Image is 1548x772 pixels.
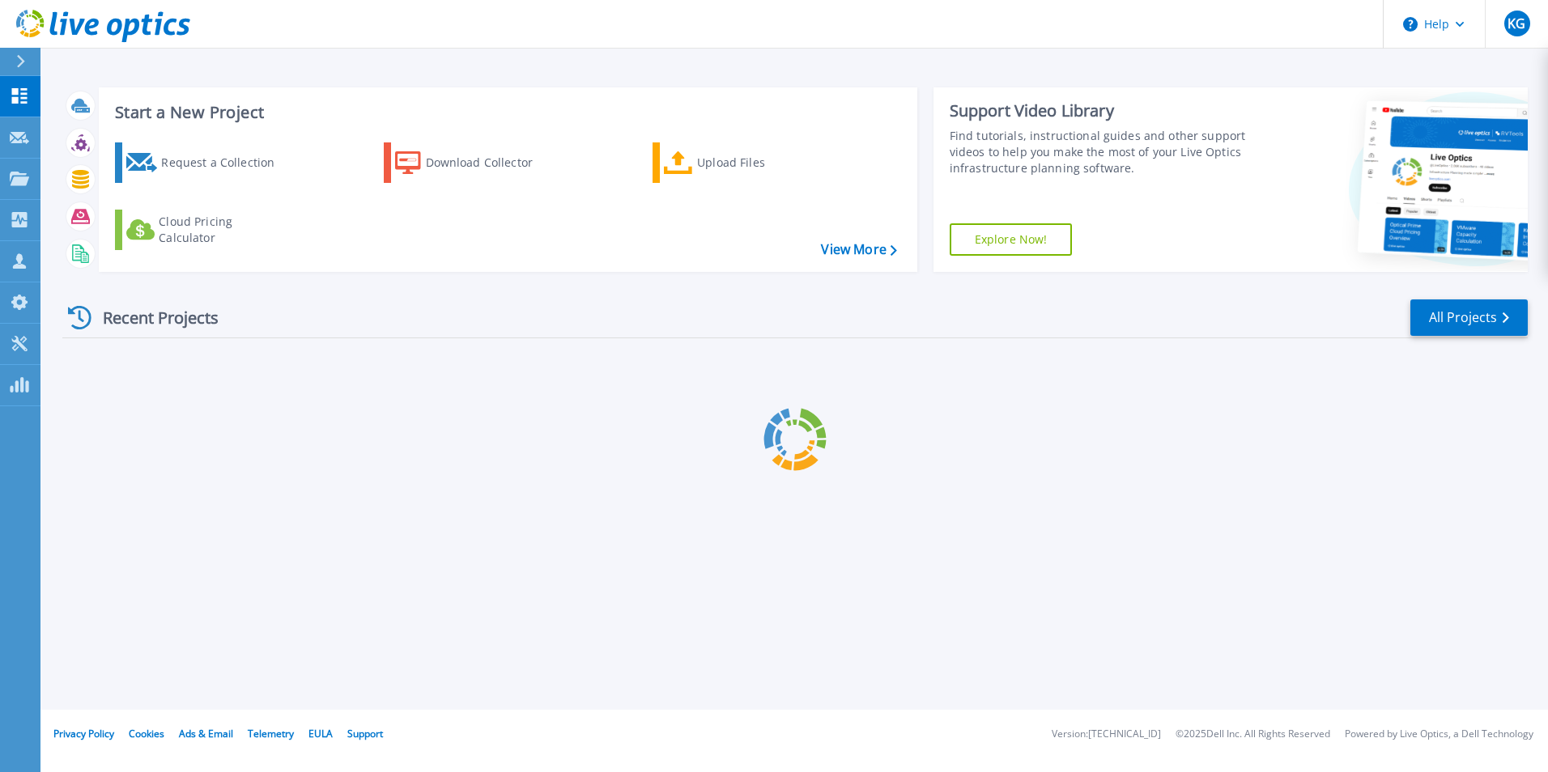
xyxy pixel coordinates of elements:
a: Telemetry [248,727,294,740]
div: Upload Files [697,146,827,179]
div: Recent Projects [62,298,240,337]
a: Cookies [129,727,164,740]
li: Version: [TECHNICAL_ID] [1052,729,1161,740]
div: Download Collector [426,146,555,179]
a: Privacy Policy [53,727,114,740]
div: Request a Collection [161,146,291,179]
a: Explore Now! [950,223,1073,256]
a: Download Collector [384,142,564,183]
div: Cloud Pricing Calculator [159,214,288,246]
a: Request a Collection [115,142,296,183]
a: Cloud Pricing Calculator [115,210,296,250]
div: Support Video Library [950,100,1252,121]
a: Support [347,727,383,740]
li: © 2025 Dell Inc. All Rights Reserved [1176,729,1330,740]
a: Ads & Email [179,727,233,740]
span: KG [1508,17,1525,30]
a: All Projects [1410,299,1528,336]
li: Powered by Live Optics, a Dell Technology [1345,729,1533,740]
div: Find tutorials, instructional guides and other support videos to help you make the most of your L... [950,128,1252,176]
a: Upload Files [653,142,833,183]
h3: Start a New Project [115,104,896,121]
a: EULA [308,727,333,740]
a: View More [821,242,896,257]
